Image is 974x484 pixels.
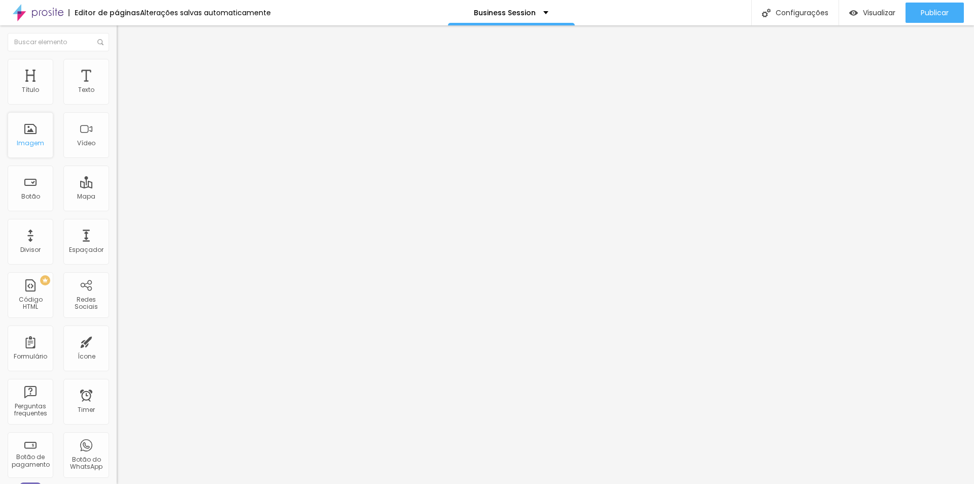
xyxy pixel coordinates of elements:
[20,246,41,253] div: Divisor
[78,406,95,413] div: Timer
[97,39,103,45] img: Icone
[68,9,140,16] div: Editor de páginas
[906,3,964,23] button: Publicar
[8,33,109,51] input: Buscar elemento
[78,86,94,93] div: Texto
[66,296,106,311] div: Redes Sociais
[140,9,271,16] div: Alterações salvas automaticamente
[10,454,50,468] div: Botão de pagamento
[77,140,95,147] div: Vídeo
[839,3,906,23] button: Visualizar
[762,9,771,17] img: Icone
[474,9,536,16] p: Business Session
[10,296,50,311] div: Código HTML
[17,140,44,147] div: Imagem
[921,9,949,17] span: Publicar
[77,193,95,200] div: Mapa
[21,193,40,200] div: Botão
[10,403,50,417] div: Perguntas frequentes
[863,9,895,17] span: Visualizar
[66,456,106,471] div: Botão do WhatsApp
[14,353,47,360] div: Formulário
[849,9,858,17] img: view-1.svg
[69,246,103,253] div: Espaçador
[22,86,39,93] div: Título
[78,353,95,360] div: Ícone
